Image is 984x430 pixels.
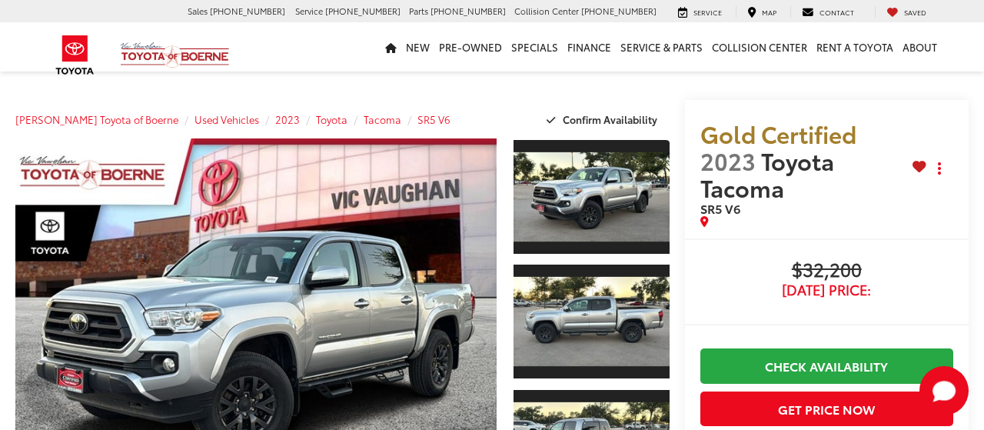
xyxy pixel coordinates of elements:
[700,282,953,298] span: [DATE] Price:
[364,112,401,126] a: Tacoma
[762,7,776,17] span: Map
[512,152,670,242] img: 2023 Toyota Tacoma SR5 V6
[616,22,707,72] a: Service & Parts: Opens in a new tab
[667,6,733,18] a: Service
[507,22,563,72] a: Specials
[898,22,942,72] a: About
[919,366,969,415] svg: Start Chat
[210,5,285,17] span: [PHONE_NUMBER]
[919,366,969,415] button: Toggle Chat Window
[700,199,740,217] span: SR5 V6
[434,22,507,72] a: Pre-Owned
[275,112,300,126] a: 2023
[563,22,616,72] a: Finance
[512,277,670,366] img: 2023 Toyota Tacoma SR5 V6
[120,42,230,68] img: Vic Vaughan Toyota of Boerne
[875,6,938,18] a: My Saved Vehicles
[316,112,347,126] a: Toyota
[700,348,953,383] a: Check Availability
[381,22,401,72] a: Home
[401,22,434,72] a: New
[736,6,788,18] a: Map
[700,144,756,177] span: 2023
[514,138,669,255] a: Expand Photo 1
[938,162,941,175] span: dropdown dots
[819,7,854,17] span: Contact
[430,5,506,17] span: [PHONE_NUMBER]
[693,7,722,17] span: Service
[926,155,953,182] button: Actions
[409,5,428,17] span: Parts
[700,259,953,282] span: $32,200
[581,5,657,17] span: [PHONE_NUMBER]
[188,5,208,17] span: Sales
[790,6,866,18] a: Contact
[700,144,834,204] span: Toyota Tacoma
[325,5,401,17] span: [PHONE_NUMBER]
[194,112,259,126] a: Used Vehicles
[707,22,812,72] a: Collision Center
[812,22,898,72] a: Rent a Toyota
[514,263,669,380] a: Expand Photo 2
[700,392,953,426] button: Get Price Now
[700,117,856,150] span: Gold Certified
[295,5,323,17] span: Service
[514,5,579,17] span: Collision Center
[15,112,178,126] a: [PERSON_NAME] Toyota of Boerne
[46,30,104,80] img: Toyota
[904,7,926,17] span: Saved
[563,112,657,126] span: Confirm Availability
[417,112,450,126] a: SR5 V6
[538,106,670,133] button: Confirm Availability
